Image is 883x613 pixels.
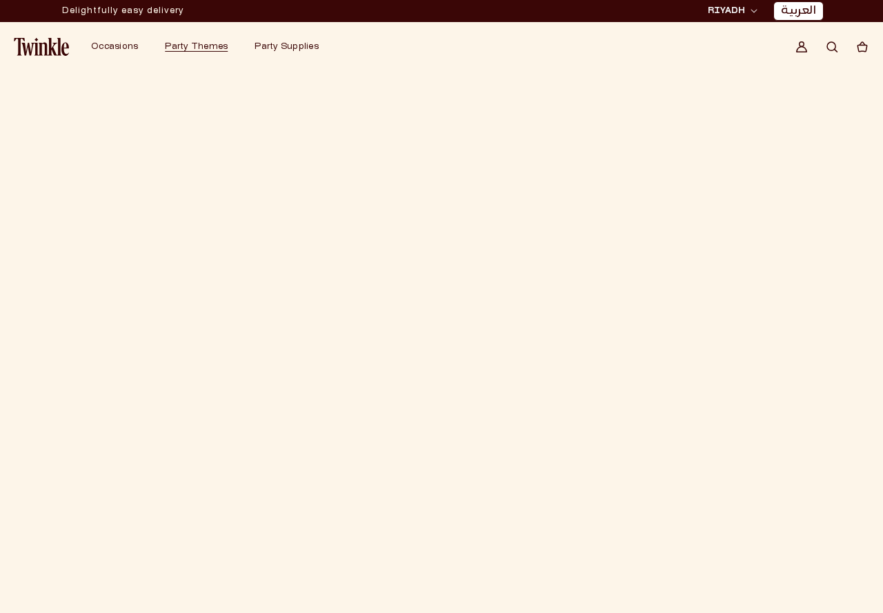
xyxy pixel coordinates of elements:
[83,33,157,61] summary: Occasions
[157,33,246,61] summary: Party Themes
[708,5,745,17] span: RIYADH
[255,43,319,51] span: Party Supplies
[62,1,184,21] p: Delightfully easy delivery
[781,4,816,19] a: العربية
[91,41,138,52] a: Occasions
[165,41,228,52] a: Party Themes
[704,4,762,18] button: RIYADH
[246,33,337,61] summary: Party Supplies
[255,41,319,52] a: Party Supplies
[165,43,228,51] span: Party Themes
[14,38,69,56] img: Twinkle
[817,32,847,62] summary: Search
[62,1,184,21] div: Announcement
[91,43,138,51] span: Occasions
